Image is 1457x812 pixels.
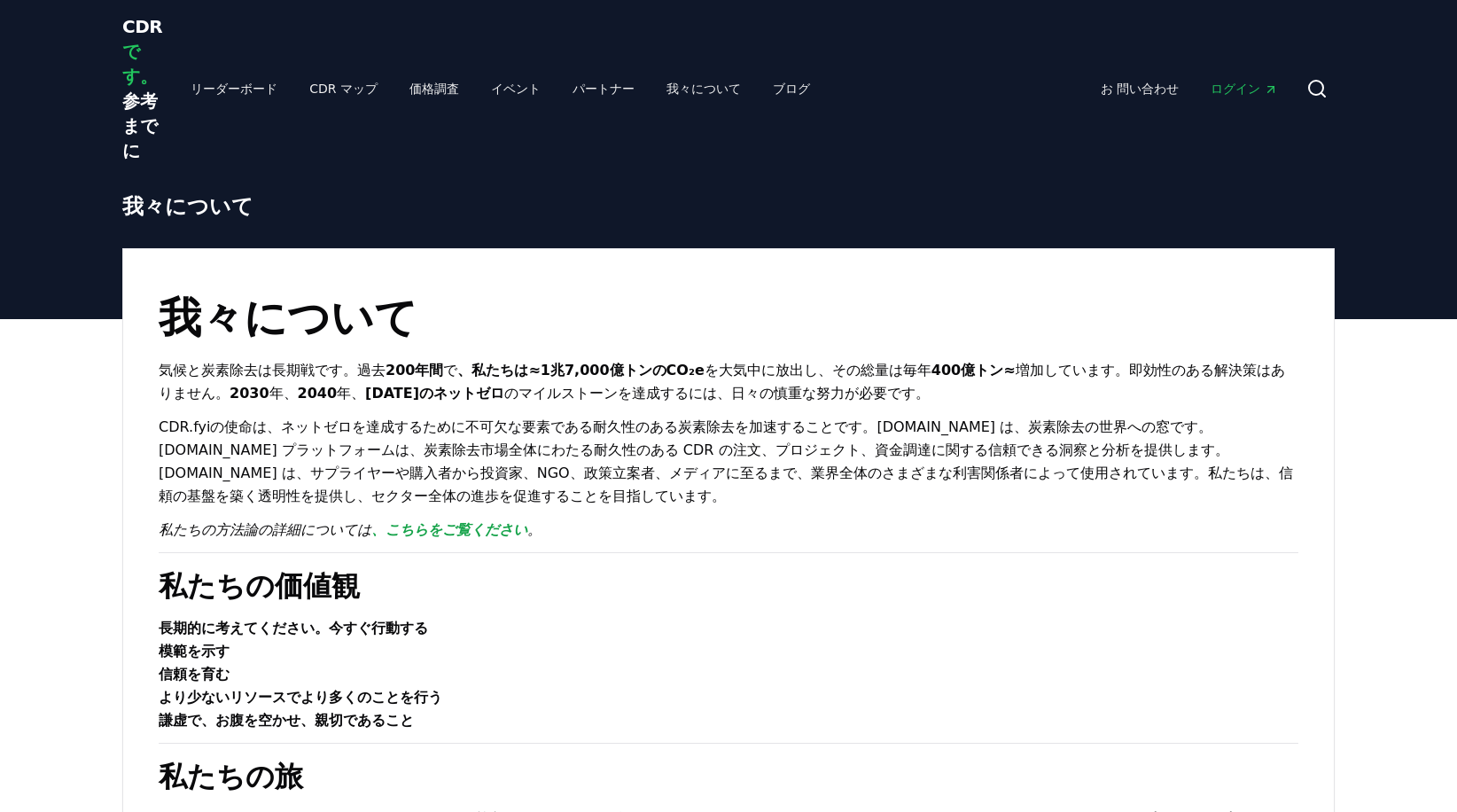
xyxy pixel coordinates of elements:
a: お 問い合わせ [1087,73,1193,105]
strong: 模範を示す [159,643,230,660]
h2: 私たちの旅 [159,754,1298,797]
a: ブログ [759,73,824,105]
strong: 2040 [298,385,338,402]
a: パートナー [558,73,649,105]
p: CDR.fyiの使命は、ネットゼロを達成するために不可欠な要素である耐久性のある炭素除去を加速することです。[DOMAIN_NAME] は、炭素除去の世界への窓です。[DOMAIN_NAME] ... [159,416,1298,508]
strong: 400億トン≈ [931,362,1016,379]
span: CDR 参考までに [122,16,162,161]
a: リーダーボード [176,73,292,105]
h1: 我々について [159,285,1298,348]
strong: より少ないリソースでより多くのことを行う [159,689,442,706]
strong: 2030 [230,385,269,402]
strong: 200年間 [386,362,443,379]
h1: 我々について [122,191,1335,220]
h2: 私たちの価値観 [159,564,1298,606]
strong: 謙虚で、お腹を空かせ、親切であること [159,712,414,729]
a: CDR マップ [295,73,392,105]
p: 気候と炭素除去は長期戦です。過去 で を大気中に放出し、その総量は毎年 増加しています。即効性のある解決策はありません。 年、 年、 のマイルストーンを達成するには、日々の慎重な努力が必要です。 [159,359,1298,405]
a: イベント [477,73,555,105]
a: 価格調査 [395,73,473,105]
strong: 、私たちは≈1兆7,000億トンのCO₂e [457,362,704,379]
a: ログイン [1196,73,1292,105]
a: 我々について [652,73,755,105]
strong: 信頼を育む [159,666,230,683]
a: 、こちらをご覧ください [371,521,527,538]
span: です。 [122,41,157,87]
nav: メイン [1087,73,1292,105]
strong: 長期的に考えてください。今すぐ行動する [159,620,428,636]
font: ログイン [1211,82,1260,96]
a: CDRです。参考までに [122,14,162,163]
strong: [DATE]のネットゼロ [365,385,504,402]
nav: メイン [176,73,824,105]
em: 私たちの方法論の詳細については 。 [159,521,542,538]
